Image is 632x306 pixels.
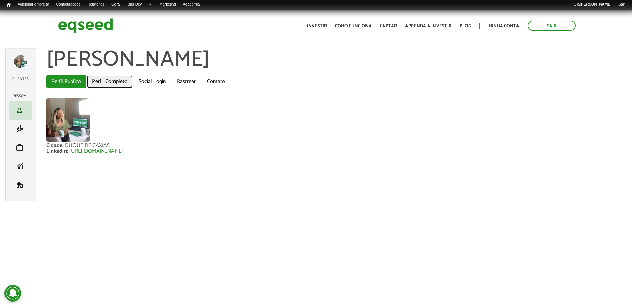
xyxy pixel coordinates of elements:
a: work [11,143,30,152]
a: Bus Dev [124,2,146,7]
div: Linkedin [46,149,69,154]
a: Contato [202,75,230,88]
a: Rastrear [172,75,201,88]
a: Relatórios [84,2,108,7]
span: apartment [16,181,24,189]
a: Ver perfil do usuário. [46,98,90,142]
h1: [PERSON_NAME] [46,48,627,72]
a: Sair [615,2,629,7]
li: Minha simulação [9,120,32,138]
span: monitoring [16,162,24,170]
a: RI [145,2,156,7]
span: person [16,106,24,114]
div: Cidade [46,143,65,149]
a: Geral [108,2,124,7]
a: Configurações [53,2,84,7]
div: DUQUE DE CAXIAS [65,143,110,149]
a: Minha conta [489,24,519,28]
a: Adicionar empresa [14,2,53,7]
a: Perfil Completo [87,75,133,88]
li: Minha empresa [9,175,32,194]
li: Meu perfil [9,101,32,120]
a: Expandir menu [14,55,27,68]
a: person [11,106,30,114]
h2: Pessoal [9,94,32,98]
li: Meu portfólio [9,138,32,157]
li: Minhas rodadas de investimento [9,157,32,175]
a: Como funciona [335,24,372,28]
strong: [PERSON_NAME] [580,2,611,6]
a: Academia [180,2,203,7]
a: Início [3,2,14,8]
a: [URL][DOMAIN_NAME] [69,149,123,154]
img: EqSeed [58,17,113,35]
a: Captar [380,24,397,28]
a: Marketing [156,2,179,7]
a: Sair [528,21,576,31]
span: : [62,141,63,150]
span: finance_mode [16,125,24,133]
span: : [67,146,68,156]
span: work [16,143,24,152]
a: Investir [307,24,327,28]
a: apartment [11,181,30,189]
a: Blog [460,24,471,28]
span: Início [7,2,11,7]
a: Aprenda a investir [405,24,451,28]
a: monitoring [11,162,30,170]
a: Social Login [133,75,171,88]
a: Olá[PERSON_NAME] [570,2,615,7]
h2: Clientes [9,77,32,81]
a: Perfil Público [46,75,86,88]
img: Foto de CHAYENNE TENÓRIO BARBOSA [46,98,90,142]
a: finance_mode [11,125,30,133]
